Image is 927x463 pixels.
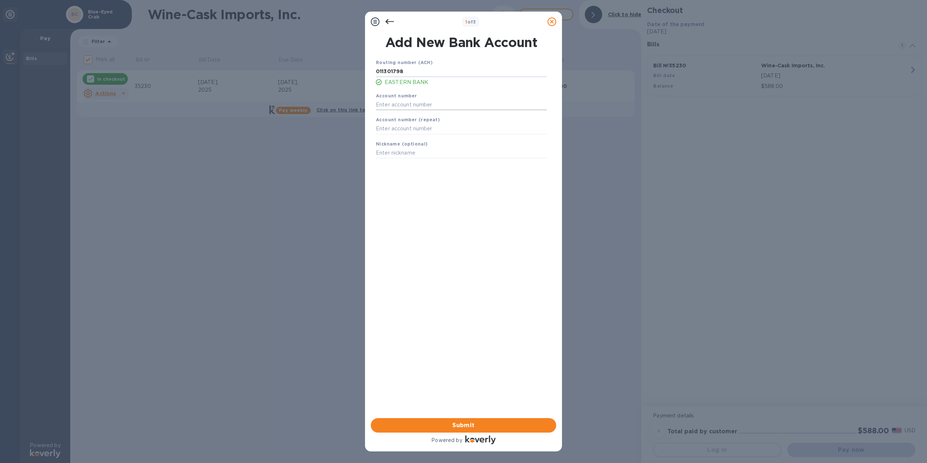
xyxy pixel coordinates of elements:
input: Enter nickname [376,148,547,159]
b: Account number (repeat) [376,117,440,122]
input: Enter routing number [376,66,547,77]
input: Enter account number [376,99,547,110]
p: Powered by [431,437,462,444]
img: Logo [465,435,496,444]
input: Enter account number [376,123,547,134]
p: EASTERN BANK [385,79,547,86]
b: of 3 [465,19,476,25]
button: Submit [371,418,556,433]
b: Account number [376,93,417,98]
b: Nickname (optional) [376,141,428,147]
b: Routing number (ACH) [376,60,433,65]
span: 1 [465,19,467,25]
span: Submit [377,421,550,430]
h1: Add New Bank Account [372,35,551,50]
